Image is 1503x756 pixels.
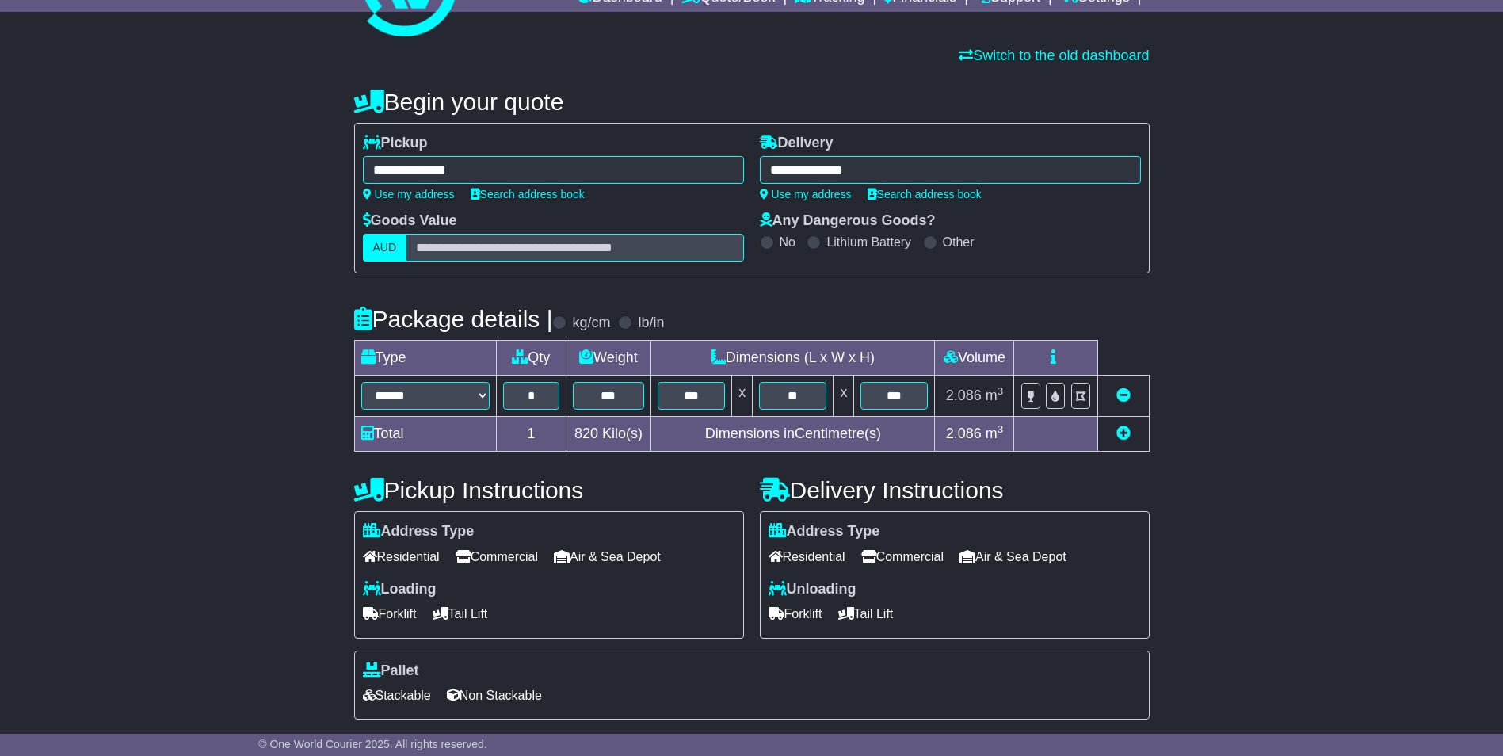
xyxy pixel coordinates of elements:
[447,683,542,708] span: Non Stackable
[760,212,936,230] label: Any Dangerous Goods?
[258,738,487,750] span: © One World Courier 2025. All rights reserved.
[354,341,496,376] td: Type
[354,477,744,503] h4: Pickup Instructions
[986,388,1004,403] span: m
[861,544,944,569] span: Commercial
[769,601,822,626] span: Forklift
[363,601,417,626] span: Forklift
[834,376,854,417] td: x
[456,544,538,569] span: Commercial
[651,341,935,376] td: Dimensions (L x W x H)
[946,388,982,403] span: 2.086
[354,89,1150,115] h4: Begin your quote
[986,426,1004,441] span: m
[943,235,975,250] label: Other
[998,423,1004,435] sup: 3
[471,188,585,200] a: Search address book
[826,235,911,250] label: Lithium Battery
[363,544,440,569] span: Residential
[363,523,475,540] label: Address Type
[868,188,982,200] a: Search address book
[363,212,457,230] label: Goods Value
[769,523,880,540] label: Address Type
[780,235,795,250] label: No
[363,581,437,598] label: Loading
[554,544,661,569] span: Air & Sea Depot
[572,315,610,332] label: kg/cm
[769,581,856,598] label: Unloading
[959,544,1066,569] span: Air & Sea Depot
[651,417,935,452] td: Dimensions in Centimetre(s)
[769,544,845,569] span: Residential
[363,683,431,708] span: Stackable
[935,341,1014,376] td: Volume
[566,417,651,452] td: Kilo(s)
[363,188,455,200] a: Use my address
[433,601,488,626] span: Tail Lift
[838,601,894,626] span: Tail Lift
[1116,426,1131,441] a: Add new item
[946,426,982,441] span: 2.086
[574,426,598,441] span: 820
[566,341,651,376] td: Weight
[354,417,496,452] td: Total
[496,341,566,376] td: Qty
[363,234,407,262] label: AUD
[638,315,664,332] label: lb/in
[1116,388,1131,403] a: Remove this item
[363,135,428,152] label: Pickup
[998,385,1004,397] sup: 3
[354,306,553,332] h4: Package details |
[959,48,1149,63] a: Switch to the old dashboard
[760,477,1150,503] h4: Delivery Instructions
[760,135,834,152] label: Delivery
[496,417,566,452] td: 1
[760,188,852,200] a: Use my address
[363,662,419,680] label: Pallet
[732,376,753,417] td: x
